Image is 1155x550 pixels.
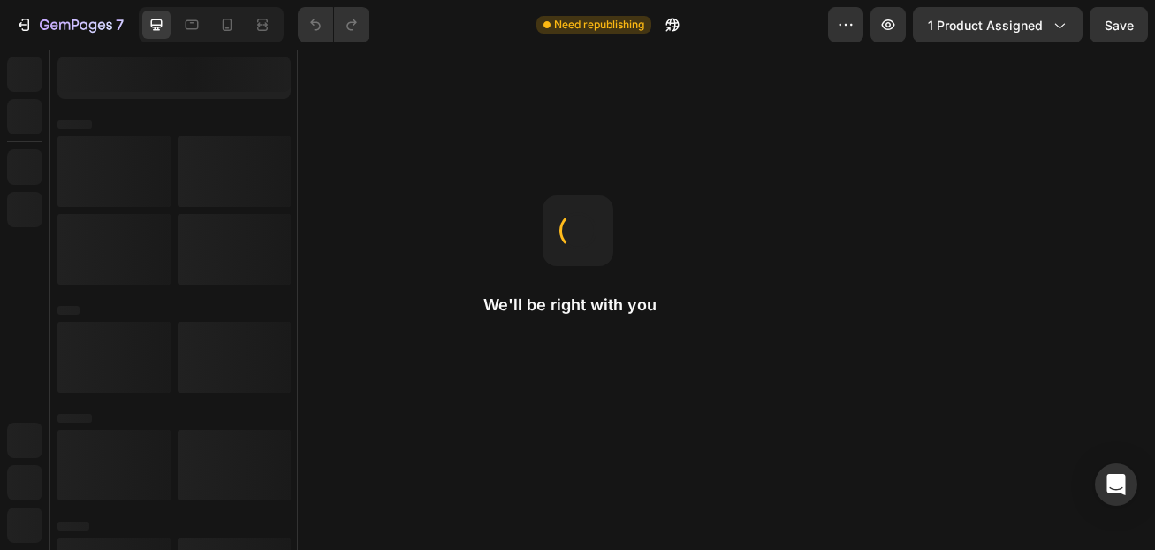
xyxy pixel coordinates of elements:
span: Need republishing [554,17,644,33]
p: 7 [116,14,124,35]
span: 1 product assigned [928,16,1043,34]
div: Undo/Redo [298,7,369,42]
span: Save [1105,18,1134,33]
h2: We'll be right with you [483,294,672,316]
div: Open Intercom Messenger [1095,463,1137,506]
button: Save [1090,7,1148,42]
button: 7 [7,7,132,42]
button: 1 product assigned [913,7,1083,42]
